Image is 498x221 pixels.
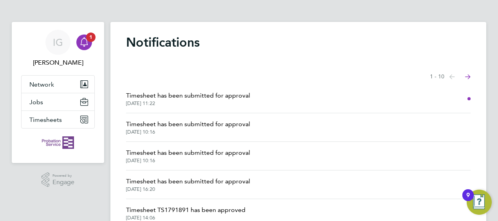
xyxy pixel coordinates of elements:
[76,30,92,55] a: 1
[22,93,94,110] button: Jobs
[21,30,95,67] a: IG[PERSON_NAME]
[126,177,250,186] span: Timesheet has been submitted for approval
[86,33,96,42] span: 1
[126,91,250,107] a: Timesheet has been submitted for approval[DATE] 11:22
[126,148,250,164] a: Timesheet has been submitted for approval[DATE] 10:16
[126,91,250,100] span: Timesheet has been submitted for approval
[29,116,62,123] span: Timesheets
[126,186,250,192] span: [DATE] 16:20
[126,100,250,107] span: [DATE] 11:22
[467,190,492,215] button: Open Resource Center, 9 new notifications
[126,205,245,221] a: Timesheet TS1791891 has been approved[DATE] 14:06
[29,98,43,106] span: Jobs
[22,76,94,93] button: Network
[42,136,74,149] img: probationservice-logo-retina.png
[126,205,245,215] span: Timesheet TS1791891 has been approved
[21,58,95,67] span: India Goddard
[126,120,250,135] a: Timesheet has been submitted for approval[DATE] 10:16
[41,172,75,187] a: Powered byEngage
[22,111,94,128] button: Timesheets
[466,195,470,205] div: 9
[126,148,250,158] span: Timesheet has been submitted for approval
[29,81,54,88] span: Network
[430,69,471,85] nav: Select page of notifications list
[126,120,250,129] span: Timesheet has been submitted for approval
[126,158,250,164] span: [DATE] 10:16
[126,129,250,135] span: [DATE] 10:16
[126,215,245,221] span: [DATE] 14:06
[53,37,63,47] span: IG
[430,73,444,81] span: 1 - 10
[52,172,74,179] span: Powered by
[126,34,471,50] h1: Notifications
[52,179,74,186] span: Engage
[12,22,104,163] nav: Main navigation
[21,136,95,149] a: Go to home page
[126,177,250,192] a: Timesheet has been submitted for approval[DATE] 16:20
